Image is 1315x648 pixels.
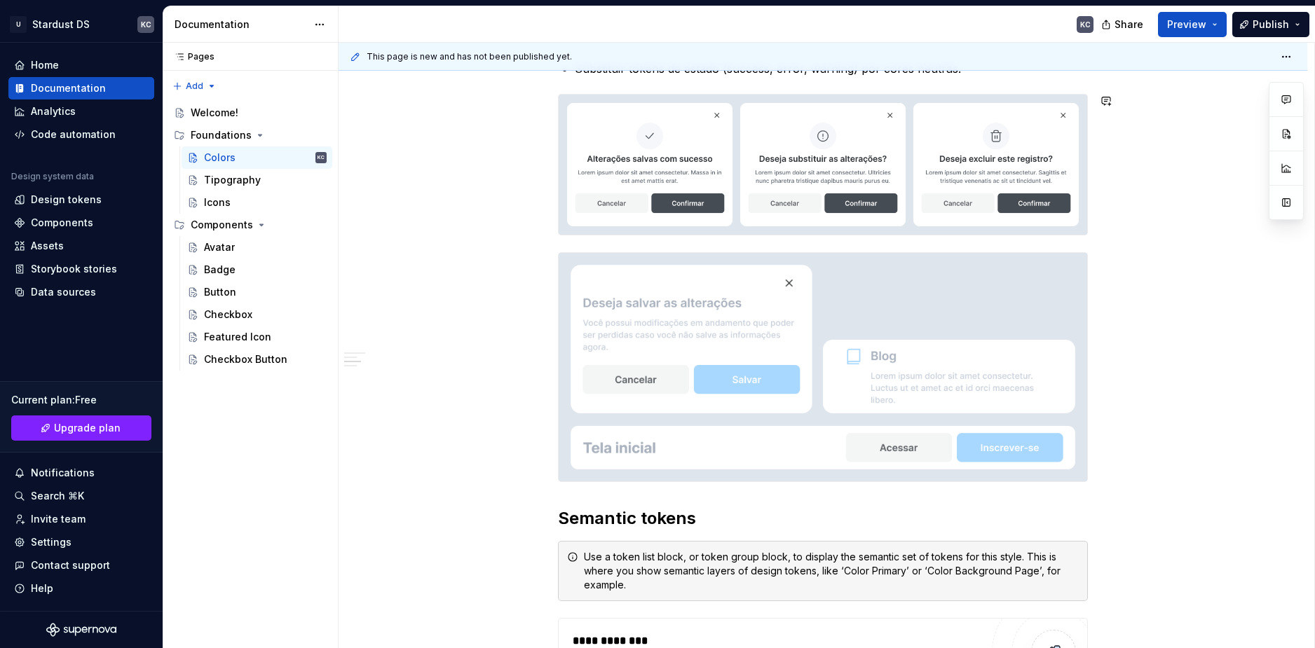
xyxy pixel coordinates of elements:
div: Components [191,218,253,232]
div: Components [168,214,332,236]
a: Design tokens [8,188,154,211]
a: Checkbox Button [182,348,332,371]
a: Tipography [182,169,332,191]
div: Search ⌘K [31,489,84,503]
div: Contact support [31,558,110,572]
button: Notifications [8,462,154,484]
div: Foundations [191,128,252,142]
a: Settings [8,531,154,553]
div: Foundations [168,124,332,146]
a: Home [8,54,154,76]
div: Button [204,285,236,299]
div: Storybook stories [31,262,117,276]
div: Data sources [31,285,96,299]
button: Contact support [8,554,154,577]
span: Publish [1253,18,1289,32]
a: Documentation [8,77,154,99]
a: Checkbox [182,303,332,326]
img: 1ffde6ba-e8e9-4957-a255-6fac406c5515.png [559,253,1087,481]
div: Icons [204,195,231,209]
div: Design system data [11,171,94,182]
a: Components [8,212,154,234]
a: Analytics [8,100,154,123]
button: Publish [1232,12,1309,37]
div: Checkbox [204,308,252,322]
div: Stardust DS [32,18,90,32]
div: Badge [204,263,236,277]
a: Welcome! [168,102,332,124]
div: Home [31,58,59,72]
span: This page is new and has not been published yet. [367,51,572,62]
div: Welcome! [191,106,238,120]
button: Preview [1158,12,1227,37]
img: e585ed62-2f7c-4835-b7e7-b8c919f35f06.png [559,95,1087,235]
div: Page tree [168,102,332,371]
button: UStardust DSKC [3,9,160,39]
div: Checkbox Button [204,352,287,366]
div: Featured Icon [204,330,271,344]
div: KC [141,19,151,30]
div: Code automation [31,127,116,142]
div: Design tokens [31,193,102,207]
div: Documentation [31,81,106,95]
div: Pages [168,51,214,62]
div: Current plan : Free [11,393,151,407]
div: Colors [204,151,236,165]
a: Avatar [182,236,332,258]
a: Data sources [8,281,154,303]
span: Share [1115,18,1143,32]
button: Help [8,577,154,600]
button: Share [1094,12,1152,37]
span: Preview [1167,18,1206,32]
div: Documentation [175,18,307,32]
a: Storybook stories [8,258,154,280]
button: Search ⌘K [8,485,154,507]
button: Add [168,76,221,96]
div: KC [318,151,325,165]
div: Settings [31,535,71,549]
div: Assets [31,239,64,253]
div: Use a token list block, or token group block, to display the semantic set of tokens for this styl... [584,550,1079,592]
a: Invite team [8,508,154,530]
div: Help [31,581,53,595]
span: Add [186,81,203,92]
a: ColorsKC [182,146,332,169]
a: Badge [182,258,332,281]
div: Invite team [31,512,86,526]
a: Upgrade plan [11,415,151,441]
a: Icons [182,191,332,214]
h2: Semantic tokens [558,507,1088,530]
a: Featured Icon [182,326,332,348]
div: Components [31,216,93,230]
a: Assets [8,235,154,257]
div: Analytics [31,104,76,118]
div: U [10,16,27,33]
svg: Supernova Logo [46,623,116,637]
a: Code automation [8,123,154,146]
div: Avatar [204,240,235,254]
div: Tipography [204,173,261,187]
span: Upgrade plan [54,421,121,435]
a: Button [182,281,332,303]
div: Notifications [31,466,95,480]
div: KC [1080,19,1091,30]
